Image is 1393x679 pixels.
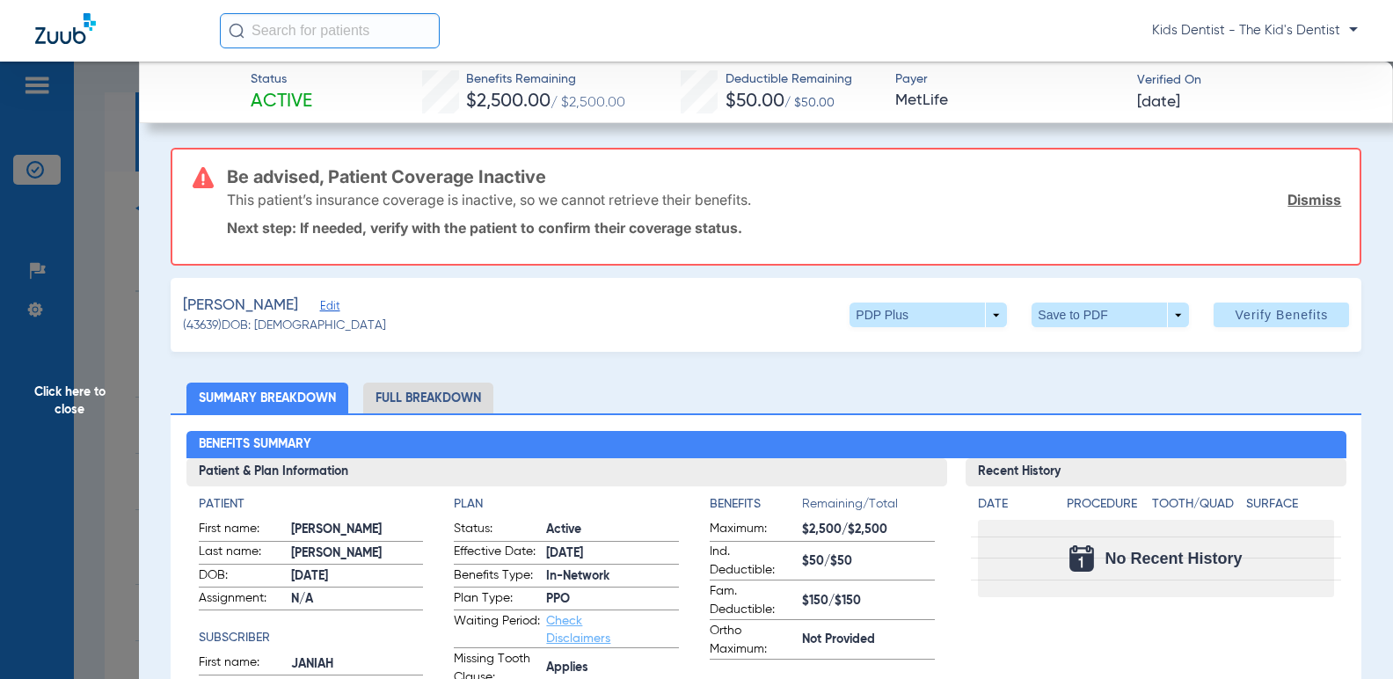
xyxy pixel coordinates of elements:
span: Payer [895,70,1122,89]
span: Ind. Deductible: [710,543,796,580]
h3: Be advised, Patient Coverage Inactive [227,168,1341,186]
input: Search for patients [220,13,440,48]
h4: Subscriber [199,629,424,647]
img: Search Icon [229,23,244,39]
span: Active [251,90,312,114]
span: No Recent History [1105,550,1242,567]
h3: Patient & Plan Information [186,458,948,486]
h4: Plan [454,495,679,514]
app-breakdown-title: Procedure [1067,495,1146,520]
p: Next step: If needed, verify with the patient to confirm their coverage status. [227,219,1341,237]
a: Dismiss [1287,191,1341,208]
span: [DATE] [1137,91,1180,113]
span: Remaining/Total [802,495,935,520]
span: [DATE] [291,567,424,586]
span: First name: [199,520,285,541]
span: Status: [454,520,540,541]
span: Edit [320,300,336,317]
app-breakdown-title: Surface [1246,495,1334,520]
span: JANIAH [291,655,424,674]
span: Maximum: [710,520,796,541]
span: [PERSON_NAME] [291,521,424,539]
span: MetLife [895,90,1122,112]
p: This patient’s insurance coverage is inactive, so we cannot retrieve their benefits. [227,191,751,208]
h4: Procedure [1067,495,1146,514]
h4: Tooth/Quad [1152,495,1240,514]
span: DOB: [199,566,285,588]
span: / $50.00 [784,97,835,109]
span: Plan Type: [454,589,540,610]
li: Summary Breakdown [186,383,348,413]
li: Full Breakdown [363,383,493,413]
h2: Benefits Summary [186,431,1346,459]
span: Status [251,70,312,89]
app-breakdown-title: Date [978,495,1052,520]
img: error-icon [193,167,214,188]
span: Active [546,521,679,539]
app-breakdown-title: Benefits [710,495,802,520]
span: $2,500/$2,500 [802,521,935,539]
h4: Date [978,495,1052,514]
span: / $2,500.00 [551,96,625,110]
span: Benefits Type: [454,566,540,588]
span: Applies [546,659,679,677]
h4: Surface [1246,495,1334,514]
span: Benefits Remaining [466,70,625,89]
a: Check Disclaimers [546,615,610,645]
span: Ortho Maximum: [710,622,796,659]
span: Kids Dentist - The Kid's Dentist [1152,22,1358,40]
span: $50.00 [726,92,784,111]
span: [PERSON_NAME] [183,295,298,317]
span: Waiting Period: [454,612,540,647]
span: Effective Date: [454,543,540,564]
span: [PERSON_NAME] [291,544,424,563]
span: (43639) DOB: [DEMOGRAPHIC_DATA] [183,317,386,335]
span: $150/$150 [802,592,935,610]
span: Not Provided [802,631,935,649]
span: Verified On [1137,71,1364,90]
h4: Patient [199,495,424,514]
span: Assignment: [199,589,285,610]
iframe: Chat Widget [1305,595,1393,679]
span: First name: [199,653,285,675]
button: PDP Plus [850,303,1007,327]
app-breakdown-title: Tooth/Quad [1152,495,1240,520]
h3: Recent History [966,458,1346,486]
span: In-Network [546,567,679,586]
h4: Benefits [710,495,802,514]
span: N/A [291,590,424,609]
span: Deductible Remaining [726,70,852,89]
span: Last name: [199,543,285,564]
button: Verify Benefits [1214,303,1349,327]
span: $2,500.00 [466,92,551,111]
img: Calendar [1069,545,1094,572]
span: $50/$50 [802,552,935,571]
span: [DATE] [546,544,679,563]
span: Verify Benefits [1235,308,1328,322]
span: PPO [546,590,679,609]
img: Zuub Logo [35,13,96,44]
button: Save to PDF [1032,303,1189,327]
span: Fam. Deductible: [710,582,796,619]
